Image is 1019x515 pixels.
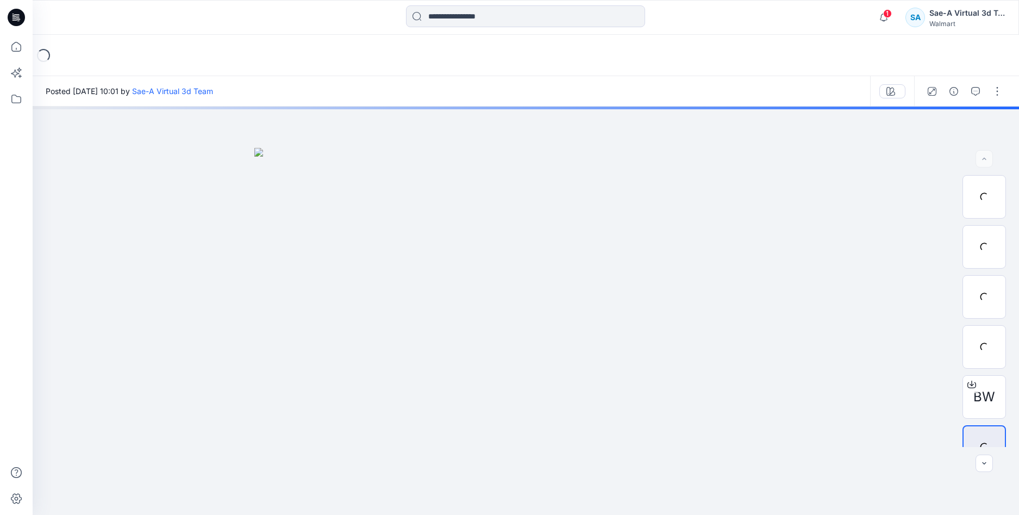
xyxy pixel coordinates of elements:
[945,83,962,100] button: Details
[973,387,995,407] span: BW
[929,20,1005,28] div: Walmart
[929,7,1005,20] div: Sae-A Virtual 3d Team
[905,8,925,27] div: SA
[132,86,213,96] a: Sae-A Virtual 3d Team
[46,85,213,97] span: Posted [DATE] 10:01 by
[883,9,892,18] span: 1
